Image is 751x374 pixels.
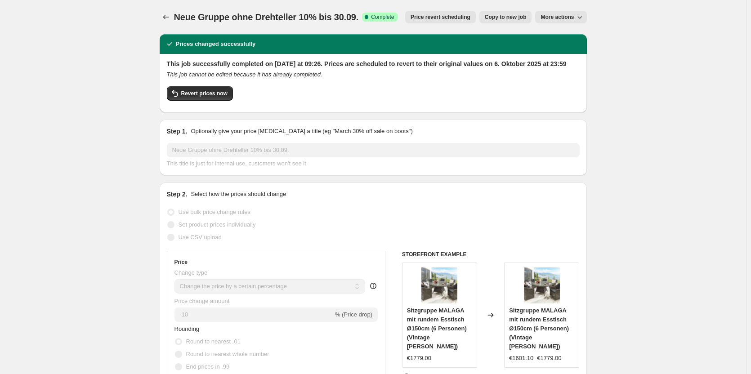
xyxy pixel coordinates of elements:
[167,190,188,199] h2: Step 2.
[541,13,574,21] span: More actions
[181,90,228,97] span: Revert prices now
[509,307,569,350] span: Sitzgruppe MALAGA mit rundem Esstisch Ø150cm (6 Personen) (Vintage [PERSON_NAME])
[371,13,394,21] span: Complete
[174,298,230,304] span: Price change amount
[407,307,467,350] span: Sitzgruppe MALAGA mit rundem Esstisch Ø150cm (6 Personen) (Vintage [PERSON_NAME])
[191,127,412,136] p: Optionally give your price [MEDICAL_DATA] a title (eg "March 30% off sale on boots")
[176,40,256,49] h2: Prices changed successfully
[186,363,230,370] span: End prices in .99
[485,13,527,21] span: Copy to new job
[179,209,250,215] span: Use bulk price change rules
[174,12,359,22] span: Neue Gruppe ohne Drehteller 10% bis 30.09.
[191,190,286,199] p: Select how the prices should change
[179,234,222,240] span: Use CSV upload
[479,11,532,23] button: Copy to new job
[407,354,431,363] div: €1779.00
[174,258,188,266] h3: Price
[167,143,580,157] input: 30% off holiday sale
[369,281,378,290] div: help
[160,11,172,23] button: Price change jobs
[535,11,586,23] button: More actions
[509,354,533,363] div: €1601.10
[167,71,322,78] i: This job cannot be edited because it has already completed.
[405,11,476,23] button: Price revert scheduling
[537,354,561,363] strike: €1779.00
[186,338,241,345] span: Round to nearest .01
[167,86,233,101] button: Revert prices now
[174,325,200,332] span: Rounding
[174,307,333,322] input: -15
[174,269,208,276] span: Change type
[186,351,269,357] span: Round to nearest whole number
[179,221,256,228] span: Set product prices individually
[402,251,580,258] h6: STOREFRONT EXAMPLE
[524,267,560,303] img: 764021-860451_MALAGA_II_Sessel_vintage_grau_mit_Polster_antrazit_LUNA_Tisch_150er_vintage_grau_OH...
[167,59,580,68] h2: This job successfully completed on [DATE] at 09:26. Prices are scheduled to revert to their origi...
[421,267,457,303] img: 764021-860451_MALAGA_II_Sessel_vintage_grau_mit_Polster_antrazit_LUNA_Tisch_150er_vintage_grau_OH...
[167,160,306,167] span: This title is just for internal use, customers won't see it
[335,311,372,318] span: % (Price drop)
[167,127,188,136] h2: Step 1.
[411,13,470,21] span: Price revert scheduling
